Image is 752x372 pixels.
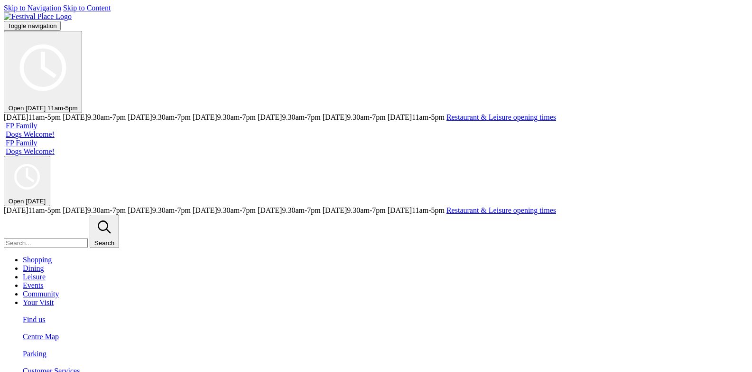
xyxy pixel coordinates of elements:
button: Open [DATE] [4,156,50,206]
span: [DATE] [193,206,217,214]
span: 9.30am-7pm [63,206,126,214]
a: Dining [23,264,44,272]
a: Find us [23,307,748,324]
span: 9.30am-7pm [258,206,321,214]
img: Festival Place Logo [4,12,72,21]
span: 11am-5pm [388,206,445,214]
a: Centre Map [23,324,748,341]
span: [DATE] [388,206,412,214]
button: Toggle navigation [4,21,61,31]
span: 11am-5pm [47,105,78,112]
a: Restaurant & Leisure opening times [446,113,556,121]
span: 9.30am-7pm [193,113,256,121]
span: [DATE] [128,206,152,214]
span: [DATE] [323,113,347,121]
button: Search [90,215,119,248]
span: [DATE] [258,113,282,121]
span: 9.30am-7pm [128,113,191,121]
span: [DATE] [4,113,28,121]
a: Your Visit [23,298,54,306]
a: Skip to Navigation [4,4,61,12]
span: [DATE] [63,206,87,214]
span: 9.30am-7pm [193,206,256,214]
span: Centre Map [23,333,59,341]
span: 11am-5pm [4,206,61,214]
a: Skip to Content [63,4,111,12]
span: Parking [23,350,46,358]
span: [DATE] [193,113,217,121]
span: [DATE] [323,206,347,214]
span: 9.30am-7pm [63,113,126,121]
span: Open [DATE] [9,198,46,205]
a: FP Family [6,139,37,147]
a: FP Family [6,122,37,130]
span: 9.30am-7pm [323,206,386,214]
span: Open [DATE] [9,105,46,112]
span: Search [94,239,114,247]
a: Restaurant & Leisure opening times [446,206,556,214]
span: [DATE] [258,206,282,214]
span: 11am-5pm [4,113,61,121]
a: Parking [23,341,748,358]
span: 9.30am-7pm [323,113,386,121]
a: Events [23,281,44,289]
button: Open [DATE] 11am-5pm [4,31,82,113]
a: Community [23,290,59,298]
a: Dogs Welcome! [6,130,55,138]
span: 9.30am-7pm [128,206,191,214]
span: [DATE] [388,113,412,121]
span: 11am-5pm [388,113,445,121]
input: Search... [4,238,88,248]
span: [DATE] [63,113,87,121]
span: Find us [23,315,46,324]
span: 9.30am-7pm [258,113,321,121]
a: Leisure [23,273,46,281]
span: Toggle navigation [8,22,57,29]
a: Dogs Welcome! [6,147,55,155]
span: [DATE] [4,206,28,214]
span: [DATE] [128,113,152,121]
a: Shopping [23,256,52,264]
